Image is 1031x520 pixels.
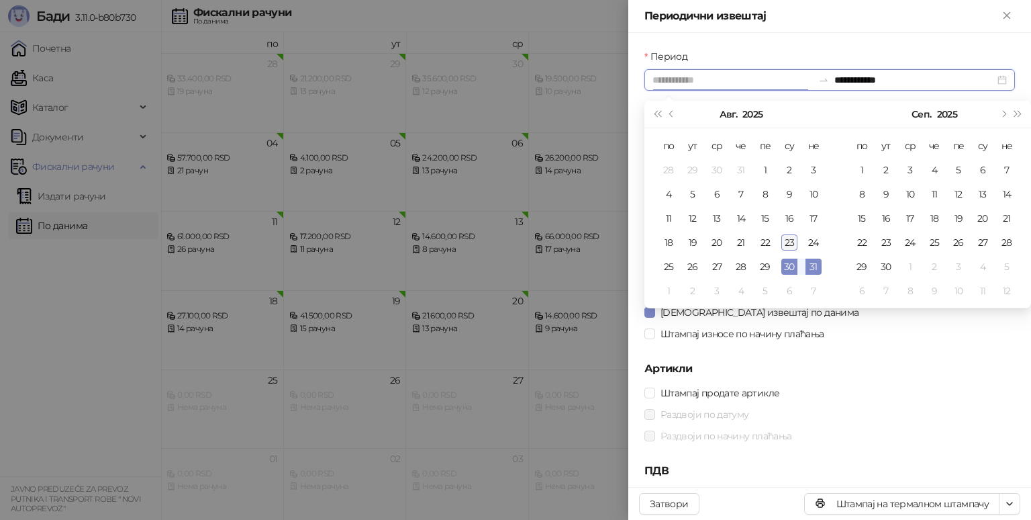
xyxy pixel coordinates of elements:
th: ут [681,134,705,158]
td: 2025-10-04 [971,255,995,279]
div: 19 [950,210,967,226]
th: ут [874,134,898,158]
input: Период [652,73,813,87]
td: 2025-09-24 [898,230,922,255]
td: 2025-09-06 [971,158,995,182]
div: Периодични извештај [644,8,999,24]
td: 2025-09-15 [850,206,874,230]
td: 2025-08-27 [705,255,729,279]
td: 2025-08-14 [729,206,753,230]
td: 2025-09-20 [971,206,995,230]
span: Штампај продате артикле [655,386,785,400]
td: 2025-10-12 [995,279,1019,303]
button: Изабери месец [720,101,737,128]
div: 2 [926,259,942,275]
div: 21 [999,210,1015,226]
div: 2 [781,162,797,178]
td: 2025-09-08 [850,182,874,206]
td: 2025-08-01 [753,158,777,182]
th: пе [946,134,971,158]
div: 15 [854,210,870,226]
div: 29 [757,259,773,275]
span: [DEMOGRAPHIC_DATA] извештај по данима [655,305,864,320]
div: 10 [902,186,918,202]
td: 2025-09-03 [705,279,729,303]
div: 11 [975,283,991,299]
td: 2025-09-23 [874,230,898,255]
div: 30 [781,259,797,275]
div: 13 [709,210,725,226]
td: 2025-10-10 [946,279,971,303]
div: 28 [660,162,677,178]
button: Следећа година (Control + right) [1011,101,1026,128]
div: 9 [878,186,894,202]
td: 2025-09-17 [898,206,922,230]
td: 2025-10-06 [850,279,874,303]
td: 2025-07-31 [729,158,753,182]
td: 2025-08-19 [681,230,705,255]
td: 2025-09-03 [898,158,922,182]
td: 2025-09-26 [946,230,971,255]
td: 2025-09-06 [777,279,801,303]
th: ср [705,134,729,158]
div: 13 [975,186,991,202]
div: 11 [926,186,942,202]
span: Штампај износе по начину плаћања [655,327,830,341]
td: 2025-08-02 [777,158,801,182]
div: 7 [733,186,749,202]
td: 2025-08-10 [801,182,826,206]
td: 2025-09-28 [995,230,1019,255]
td: 2025-07-28 [656,158,681,182]
div: 26 [950,234,967,251]
td: 2025-09-01 [656,279,681,303]
div: 23 [878,234,894,251]
div: 20 [709,234,725,251]
div: 12 [950,186,967,202]
td: 2025-08-23 [777,230,801,255]
div: 3 [902,162,918,178]
td: 2025-08-24 [801,230,826,255]
td: 2025-09-13 [971,182,995,206]
div: 6 [781,283,797,299]
td: 2025-08-25 [656,255,681,279]
div: 4 [660,186,677,202]
div: 1 [660,283,677,299]
td: 2025-08-09 [777,182,801,206]
div: 1 [757,162,773,178]
div: 9 [926,283,942,299]
div: 25 [926,234,942,251]
div: 29 [685,162,701,178]
th: ср [898,134,922,158]
div: 26 [685,259,701,275]
span: Раздвоји по начину плаћања [655,429,797,443]
th: су [777,134,801,158]
td: 2025-08-11 [656,206,681,230]
button: Close [999,8,1015,24]
td: 2025-08-20 [705,230,729,255]
td: 2025-08-21 [729,230,753,255]
div: 30 [709,162,725,178]
td: 2025-09-12 [946,182,971,206]
div: 15 [757,210,773,226]
div: 5 [757,283,773,299]
div: 2 [878,162,894,178]
div: 10 [950,283,967,299]
div: 28 [733,259,749,275]
td: 2025-07-29 [681,158,705,182]
td: 2025-09-14 [995,182,1019,206]
div: 17 [902,210,918,226]
td: 2025-10-05 [995,255,1019,279]
td: 2025-09-29 [850,255,874,279]
td: 2025-10-07 [874,279,898,303]
label: Период [644,49,695,64]
div: 23 [781,234,797,251]
div: 7 [999,162,1015,178]
div: 7 [805,283,822,299]
td: 2025-09-07 [995,158,1019,182]
div: 7 [878,283,894,299]
div: 20 [975,210,991,226]
button: Изабери месец [912,101,931,128]
td: 2025-09-02 [874,158,898,182]
div: 28 [999,234,1015,251]
div: 29 [854,259,870,275]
